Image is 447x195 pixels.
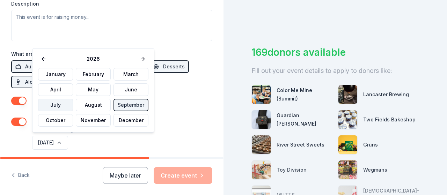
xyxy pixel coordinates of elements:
[363,90,409,99] div: Lancaster Brewing
[11,60,67,73] button: Auction & raffle
[32,136,68,150] button: [DATE]
[149,60,189,73] button: Desserts
[113,68,148,81] button: March
[113,99,148,111] button: September
[251,45,419,60] div: 169 donors available
[25,78,43,86] span: Alcohol
[11,0,39,7] label: Description
[76,99,111,111] button: August
[277,141,324,149] div: River Street Sweets
[363,141,378,149] div: Grüns
[103,167,148,184] button: Maybe later
[252,85,271,104] img: photo for Color Me Mine (Summit)
[363,115,416,124] div: Two Fields Bakeshop
[113,83,148,96] button: June
[11,168,30,183] button: Back
[113,114,148,127] button: December
[338,135,357,154] img: photo for Grüns
[38,68,73,81] button: January
[163,62,185,71] span: Desserts
[11,51,79,58] label: What are you looking for?
[11,76,47,88] button: Alcohol
[38,83,73,96] button: April
[252,110,271,129] img: photo for Guardian Angel Device
[251,65,419,76] div: Fill out your event details to apply to donors like:
[49,55,137,63] span: 2026
[38,114,73,127] button: October
[252,135,271,154] img: photo for River Street Sweets
[277,111,332,128] div: Guardian [PERSON_NAME]
[25,62,63,71] span: Auction & raffle
[76,68,111,81] button: February
[76,83,111,96] button: May
[338,85,357,104] img: photo for Lancaster Brewing
[338,110,357,129] img: photo for Two Fields Bakeshop
[76,114,111,127] button: November
[38,99,73,111] button: July
[277,86,332,103] div: Color Me Mine (Summit)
